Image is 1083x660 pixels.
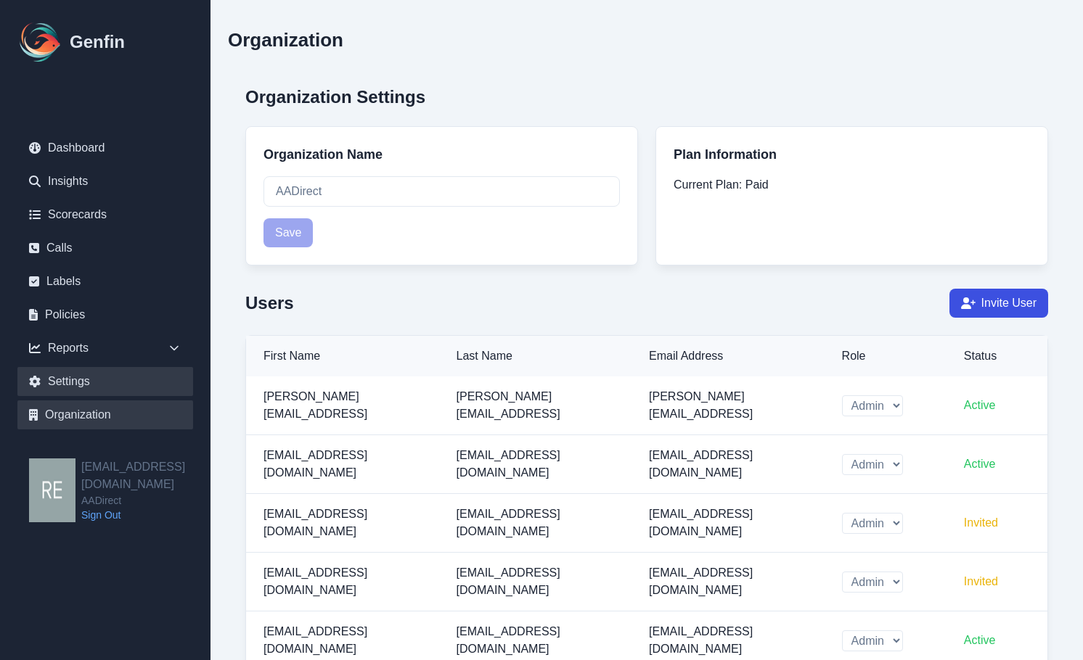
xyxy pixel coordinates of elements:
[228,29,343,51] h2: Organization
[81,508,211,522] a: Sign Out
[649,625,753,655] span: [EMAIL_ADDRESS][DOMAIN_NAME]
[263,566,367,596] span: [EMAIL_ADDRESS][DOMAIN_NAME]
[263,508,367,537] span: [EMAIL_ADDRESS][DOMAIN_NAME]
[17,400,193,429] a: Organization
[17,267,193,296] a: Labels
[457,390,560,420] span: [PERSON_NAME][EMAIL_ADDRESS]
[674,176,1030,194] p: Paid
[246,336,439,376] th: First Name
[17,200,193,229] a: Scorecards
[439,336,632,376] th: Last Name
[245,292,294,315] h2: Users
[263,218,313,247] button: Save
[825,336,947,376] th: Role
[457,625,560,655] span: [EMAIL_ADDRESS][DOMAIN_NAME]
[674,144,1030,165] h3: Plan Information
[457,449,560,479] span: [EMAIL_ADDRESS][DOMAIN_NAME]
[17,334,193,363] div: Reports
[245,86,1048,109] h2: Organization Settings
[964,575,998,587] span: Invited
[70,30,125,54] h1: Genfin
[263,176,620,207] input: Enter your organization name
[17,234,193,263] a: Calls
[964,516,998,529] span: Invited
[17,300,193,329] a: Policies
[263,625,367,655] span: [EMAIL_ADDRESS][DOMAIN_NAME]
[964,458,996,470] span: Active
[17,133,193,162] a: Dashboard
[632,336,825,376] th: Email Address
[964,399,996,411] span: Active
[949,289,1048,318] button: Invite User
[29,458,75,522] img: resqueda@aadirect.com
[263,144,620,165] h3: Organization Name
[17,367,193,396] a: Settings
[649,566,753,596] span: [EMAIL_ADDRESS][DOMAIN_NAME]
[649,390,753,420] span: [PERSON_NAME][EMAIL_ADDRESS]
[263,449,367,479] span: [EMAIL_ADDRESS][DOMAIN_NAME]
[649,449,753,479] span: [EMAIL_ADDRESS][DOMAIN_NAME]
[17,167,193,196] a: Insights
[457,566,560,596] span: [EMAIL_ADDRESS][DOMAIN_NAME]
[964,634,996,646] span: Active
[81,458,211,493] h2: [EMAIL_ADDRESS][DOMAIN_NAME]
[947,336,1047,376] th: Status
[649,508,753,537] span: [EMAIL_ADDRESS][DOMAIN_NAME]
[457,508,560,537] span: [EMAIL_ADDRESS][DOMAIN_NAME]
[17,19,64,65] img: Logo
[81,493,211,508] span: AADirect
[263,390,367,420] span: [PERSON_NAME][EMAIL_ADDRESS]
[674,178,742,191] span: Current Plan:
